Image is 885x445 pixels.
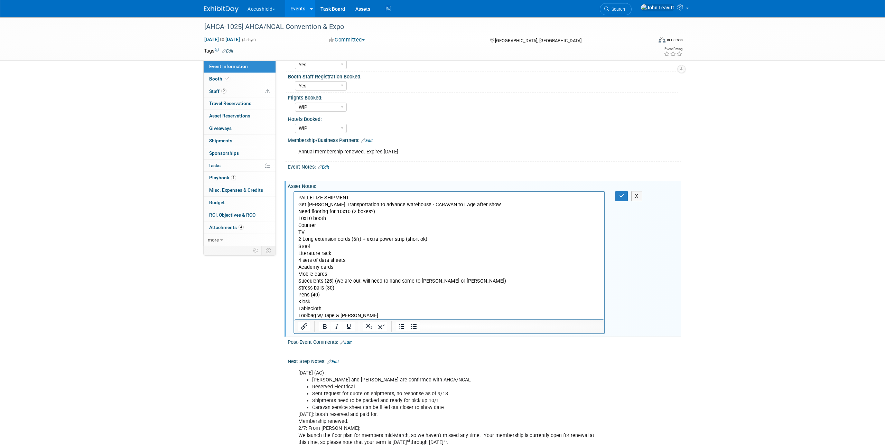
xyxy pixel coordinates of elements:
[204,85,276,97] a: Staff2
[208,163,221,168] span: Tasks
[209,225,244,230] span: Attachments
[288,356,681,365] div: Next Step Notes:
[221,88,226,94] span: 2
[241,38,256,42] span: (4 days)
[204,47,233,54] td: Tags
[209,138,232,143] span: Shipments
[209,150,239,156] span: Sponsorships
[288,114,678,123] div: Hotels Booked:
[209,76,230,82] span: Booth
[209,88,226,94] span: Staff
[202,21,642,33] div: [AHCA-1025] AHCA/NCAL Convention & Expo
[298,322,310,331] button: Insert/edit link
[225,77,229,81] i: Booth reservation complete
[204,110,276,122] a: Asset Reservations
[204,147,276,159] a: Sponsorships
[631,191,642,201] button: X
[340,340,352,345] a: Edit
[375,322,387,331] button: Superscript
[209,125,232,131] span: Giveaways
[204,197,276,209] a: Budget
[231,175,236,180] span: 1
[407,438,410,443] sup: st
[612,36,683,46] div: Event Format
[262,246,276,255] td: Toggle Event Tabs
[288,135,681,144] div: Membership/Business Partners:
[265,88,270,95] span: Potential Scheduling Conflict -- at least one attendee is tagged in another overlapping event.
[209,113,250,119] span: Asset Reservations
[204,172,276,184] a: Playbook1
[408,322,420,331] button: Bullet list
[396,322,408,331] button: Numbered list
[294,145,605,159] div: Annual membership renewed. Expires [DATE]
[209,200,225,205] span: Budget
[288,93,678,101] div: Flights Booked:
[204,6,239,13] img: ExhibitDay
[288,181,681,190] div: Asset Notes:
[363,322,375,331] button: Subscript
[641,4,674,11] img: John Leavitt
[204,135,276,147] a: Shipments
[327,359,339,364] a: Edit
[659,37,665,42] img: Format-Inperson.png
[209,64,248,69] span: Event Information
[204,122,276,134] a: Giveaways
[667,37,683,42] div: In-Person
[239,225,244,230] span: 4
[204,221,276,234] a: Attachments4
[209,212,255,218] span: ROI, Objectives & ROO
[204,234,276,246] a: more
[343,322,355,331] button: Underline
[204,73,276,85] a: Booth
[312,397,601,404] li: Shipments need to be packed and ready for pick up 10/1
[209,175,236,180] span: Playbook
[312,384,601,390] li: Reserved Electrical
[444,438,447,443] sup: st
[209,187,263,193] span: Misc. Expenses & Credits
[204,36,240,42] span: [DATE] [DATE]
[319,322,330,331] button: Bold
[288,162,681,171] div: Event Notes:
[495,38,581,43] span: [GEOGRAPHIC_DATA], [GEOGRAPHIC_DATA]
[288,337,681,346] div: Post-Event Comments:
[209,101,251,106] span: Travel Reservations
[312,390,601,397] li: Sent request for quote on shipments, no response as of 9/18
[609,7,625,12] span: Search
[204,97,276,110] a: Travel Reservations
[204,184,276,196] a: Misc. Expenses & Credits
[204,160,276,172] a: Tasks
[326,36,367,44] button: Committed
[294,192,604,319] iframe: Rich Text Area
[600,3,632,15] a: Search
[312,404,601,411] li: Caravan service sheet can be filled out closer to show date
[288,72,678,80] div: Booth Staff Registration Booked:
[208,237,219,243] span: more
[331,322,343,331] button: Italic
[250,246,262,255] td: Personalize Event Tab Strip
[318,165,329,170] a: Edit
[312,377,601,384] li: [PERSON_NAME] and [PERSON_NAME] are confirmed with AHCA/NCAL
[664,47,682,51] div: Event Rating
[361,138,373,143] a: Edit
[222,49,233,54] a: Edit
[204,209,276,221] a: ROI, Objectives & ROO
[219,37,225,42] span: to
[204,60,276,73] a: Event Information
